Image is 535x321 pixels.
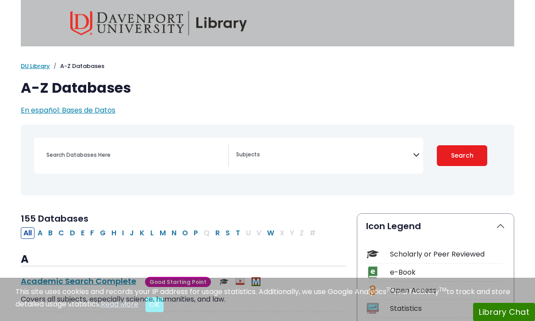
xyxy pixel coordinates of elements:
a: Read More [101,299,138,309]
textarea: Search [236,152,413,159]
button: Filter Results O [180,227,191,239]
button: Filter Results B [46,227,55,239]
sup: TM [386,286,394,293]
button: All [21,227,34,239]
a: Academic Search Complete [21,276,136,287]
sup: TM [439,286,447,293]
li: A-Z Databases [50,62,104,71]
img: Icon e-Book [367,266,378,278]
div: This site uses cookies and records your IP address for usage statistics. Additionally, we use Goo... [15,287,520,312]
button: Filter Results G [97,227,108,239]
span: 155 Databases [21,212,88,225]
button: Filter Results H [109,227,119,239]
button: Filter Results C [56,227,67,239]
button: Filter Results R [213,227,222,239]
button: Filter Results I [119,227,126,239]
h1: A-Z Databases [21,79,514,96]
button: Icon Legend [357,214,514,238]
button: Filter Results K [137,227,147,239]
div: e-Book [390,267,505,278]
nav: Search filters [21,125,514,196]
button: Filter Results T [233,227,243,239]
button: Filter Results F [88,227,97,239]
button: Close [145,297,164,312]
button: Submit for Search Results [437,145,487,166]
button: Filter Results D [67,227,78,239]
button: Filter Results E [78,227,87,239]
input: Search database by title or keyword [41,148,228,161]
h3: A [21,253,346,266]
div: Scholarly or Peer Reviewed [390,249,505,260]
a: DU Library [21,62,50,70]
button: Filter Results A [35,227,45,239]
img: Davenport University Library [70,11,247,35]
button: Filter Results N [169,227,179,239]
button: Filter Results S [223,227,233,239]
a: En español: Bases de Datos [21,105,115,115]
button: Filter Results L [148,227,157,239]
span: Good Starting Point [145,277,211,287]
button: Filter Results W [264,227,277,239]
button: Library Chat [473,303,535,321]
img: Icon Scholarly or Peer Reviewed [367,248,378,260]
div: Alpha-list to filter by first letter of database name [21,227,319,238]
button: Filter Results M [157,227,168,239]
nav: breadcrumb [21,62,514,71]
button: Filter Results J [127,227,137,239]
button: Filter Results P [191,227,201,239]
